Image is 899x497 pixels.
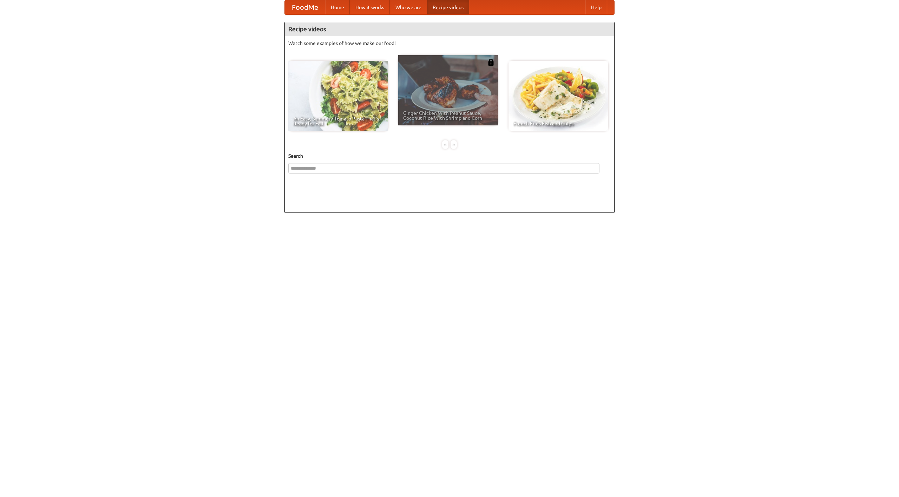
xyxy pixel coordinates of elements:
[451,140,457,149] div: »
[585,0,607,14] a: Help
[288,40,611,47] p: Watch some examples of how we make our food!
[288,152,611,159] h5: Search
[513,121,603,126] span: French Fries Fish and Chips
[285,22,614,36] h4: Recipe videos
[288,61,388,131] a: An Easy, Summery Tomato Pasta That's Ready for Fall
[427,0,469,14] a: Recipe videos
[285,0,325,14] a: FoodMe
[442,140,448,149] div: «
[350,0,390,14] a: How it works
[325,0,350,14] a: Home
[293,116,383,126] span: An Easy, Summery Tomato Pasta That's Ready for Fall
[390,0,427,14] a: Who we are
[508,61,608,131] a: French Fries Fish and Chips
[487,59,494,66] img: 483408.png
